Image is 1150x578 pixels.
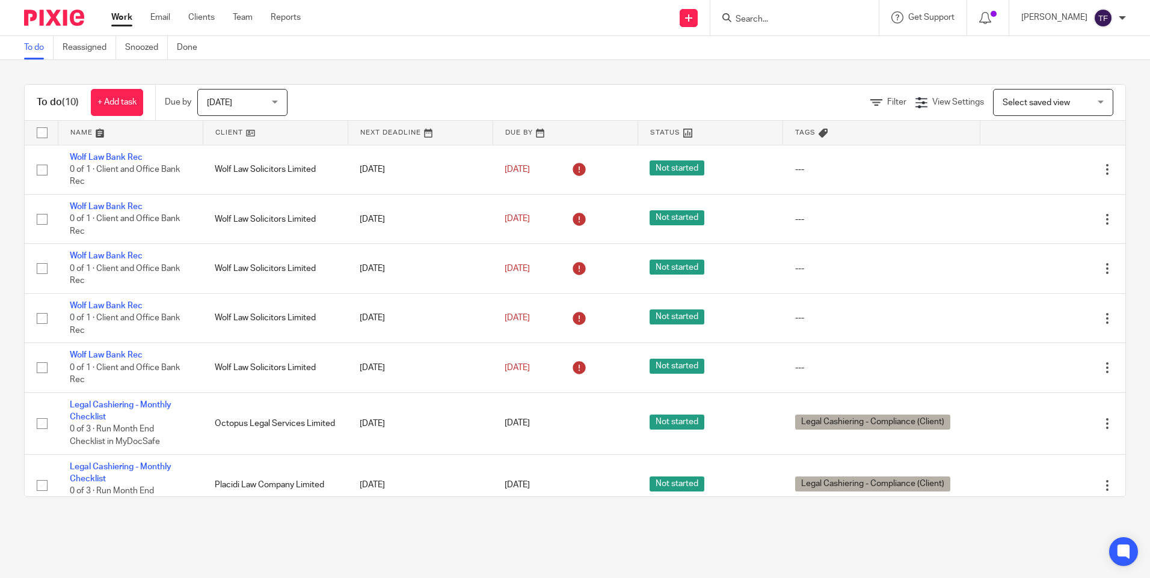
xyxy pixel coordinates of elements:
td: Wolf Law Solicitors Limited [203,343,348,392]
span: (10) [62,97,79,107]
a: Wolf Law Bank Rec [70,252,143,260]
span: [DATE] [505,419,530,428]
a: Team [233,11,253,23]
span: [DATE] [505,165,530,174]
span: Tags [795,129,816,136]
a: To do [24,36,54,59]
span: [DATE] [505,481,530,489]
a: Email [150,11,170,23]
a: Wolf Law Bank Rec [70,153,143,162]
td: [DATE] [348,343,493,392]
span: 0 of 1 · Client and Office Bank Rec [70,364,180,385]
div: --- [795,163,968,175]
td: Wolf Law Solicitors Limited [203,293,348,342]
span: [DATE] [505,264,530,273]
a: Done [177,36,206,59]
span: Filter [887,98,906,106]
td: Wolf Law Solicitors Limited [203,194,348,243]
a: Legal Cashiering - Monthly Checklist [70,463,171,483]
td: [DATE] [348,454,493,516]
td: [DATE] [348,392,493,454]
td: Wolf Law Solicitors Limited [203,244,348,293]
img: svg%3E [1093,8,1113,28]
img: Pixie [24,10,84,26]
span: 0 of 1 · Client and Office Bank Rec [70,314,180,335]
a: Wolf Law Bank Rec [70,302,143,310]
td: Placidi Law Company Limited [203,454,348,516]
span: View Settings [932,98,984,106]
div: --- [795,312,968,324]
span: [DATE] [505,364,530,372]
div: --- [795,213,968,225]
span: Legal Cashiering - Compliance (Client) [795,476,950,491]
div: --- [795,263,968,275]
a: Legal Cashiering - Monthly Checklist [70,401,171,421]
a: Reassigned [63,36,116,59]
a: Wolf Law Bank Rec [70,202,143,211]
span: [DATE] [505,215,530,224]
a: Reports [271,11,301,23]
p: Due by [165,96,191,108]
span: Not started [650,210,704,225]
a: Wolf Law Bank Rec [70,351,143,359]
td: [DATE] [348,244,493,293]
td: Octopus Legal Services Limited [203,392,348,454]
span: [DATE] [207,99,232,107]
span: 0 of 1 · Client and Office Bank Rec [70,165,180,186]
td: [DATE] [348,293,493,342]
a: + Add task [91,89,143,116]
span: Legal Cashiering - Compliance (Client) [795,415,950,430]
span: 0 of 3 · Run Month End Checklist in MyDocSafe [70,487,160,508]
span: 0 of 1 · Client and Office Bank Rec [70,264,180,285]
a: Snoozed [125,36,168,59]
span: 0 of 1 · Client and Office Bank Rec [70,215,180,236]
span: 0 of 3 · Run Month End Checklist in MyDocSafe [70,425,160,446]
span: [DATE] [505,314,530,322]
td: Wolf Law Solicitors Limited [203,145,348,194]
h1: To do [37,96,79,109]
td: [DATE] [348,145,493,194]
span: Get Support [908,13,955,22]
span: Not started [650,260,704,275]
input: Search [734,14,843,25]
span: Not started [650,476,704,491]
a: Clients [188,11,215,23]
span: Not started [650,415,704,430]
div: --- [795,362,968,374]
td: [DATE] [348,194,493,243]
a: Work [111,11,132,23]
span: Not started [650,160,704,175]
span: Select saved view [1003,99,1070,107]
p: [PERSON_NAME] [1021,11,1087,23]
span: Not started [650,309,704,324]
span: Not started [650,359,704,374]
